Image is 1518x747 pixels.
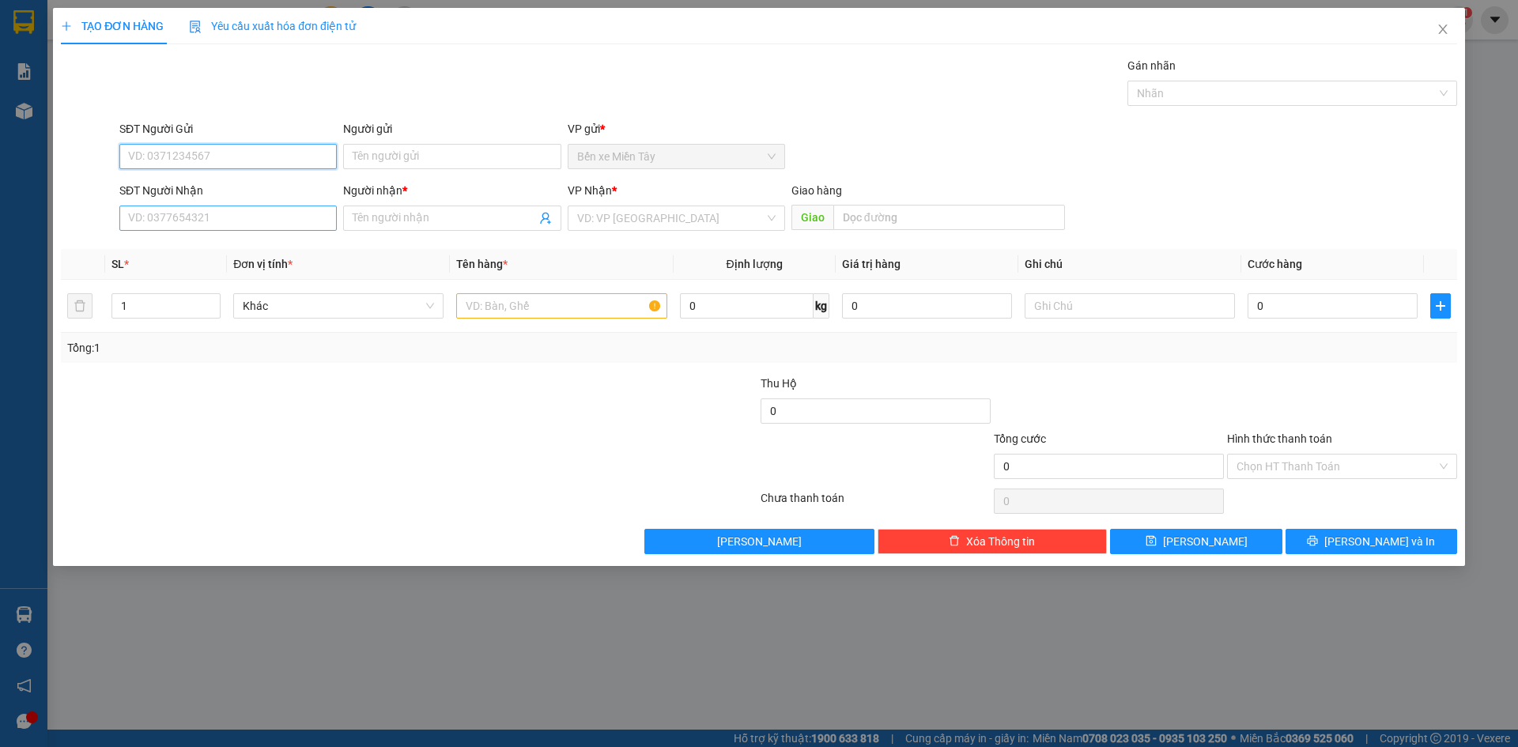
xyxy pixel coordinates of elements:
[1421,8,1465,52] button: Close
[644,529,874,554] button: [PERSON_NAME]
[1127,59,1176,72] label: Gán nhãn
[1146,535,1157,548] span: save
[1307,535,1318,548] span: printer
[568,120,785,138] div: VP gửi
[1324,533,1435,550] span: [PERSON_NAME] và In
[1018,249,1241,280] th: Ghi chú
[1110,529,1282,554] button: save[PERSON_NAME]
[1430,293,1451,319] button: plus
[343,120,561,138] div: Người gửi
[994,432,1046,445] span: Tổng cước
[1227,432,1332,445] label: Hình thức thanh toán
[814,293,829,319] span: kg
[966,533,1035,550] span: Xóa Thông tin
[1248,258,1302,270] span: Cước hàng
[727,258,783,270] span: Định lượng
[833,205,1065,230] input: Dọc đường
[791,205,833,230] span: Giao
[67,293,93,319] button: delete
[949,535,960,548] span: delete
[189,21,202,33] img: icon
[119,120,337,138] div: SĐT Người Gửi
[1437,23,1449,36] span: close
[233,258,293,270] span: Đơn vị tính
[1025,293,1235,319] input: Ghi Chú
[67,339,586,357] div: Tổng: 1
[842,293,1012,319] input: 0
[568,184,612,197] span: VP Nhận
[111,258,124,270] span: SL
[343,182,561,199] div: Người nhận
[1431,300,1450,312] span: plus
[456,258,508,270] span: Tên hàng
[539,212,552,224] span: user-add
[119,182,337,199] div: SĐT Người Nhận
[61,20,164,32] span: TẠO ĐƠN HÀNG
[577,145,776,168] span: Bến xe Miền Tây
[1163,533,1248,550] span: [PERSON_NAME]
[61,21,72,32] span: plus
[189,20,356,32] span: Yêu cầu xuất hóa đơn điện tử
[1286,529,1457,554] button: printer[PERSON_NAME] và In
[842,258,901,270] span: Giá trị hàng
[878,529,1108,554] button: deleteXóa Thông tin
[761,377,797,390] span: Thu Hộ
[759,489,992,517] div: Chưa thanh toán
[791,184,842,197] span: Giao hàng
[243,294,434,318] span: Khác
[456,293,666,319] input: VD: Bàn, Ghế
[717,533,802,550] span: [PERSON_NAME]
